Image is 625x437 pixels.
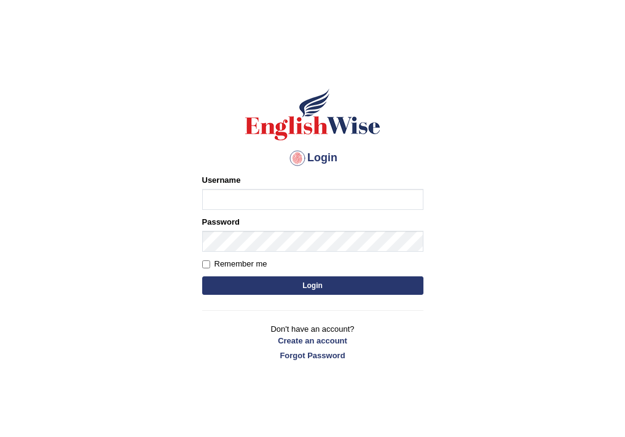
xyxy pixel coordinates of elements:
label: Username [202,174,241,186]
a: Forgot Password [202,350,423,361]
h4: Login [202,148,423,168]
img: Logo of English Wise sign in for intelligent practice with AI [243,87,383,142]
label: Remember me [202,258,267,270]
input: Remember me [202,260,210,268]
a: Create an account [202,335,423,347]
label: Password [202,216,240,228]
button: Login [202,276,423,295]
p: Don't have an account? [202,323,423,361]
